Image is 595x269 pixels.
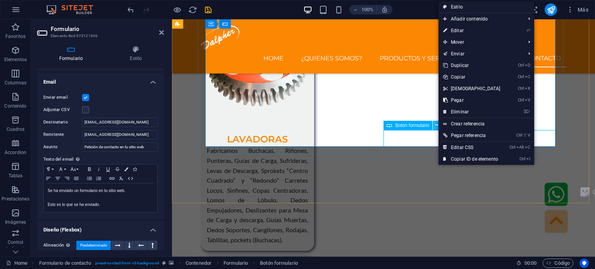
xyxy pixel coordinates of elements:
[530,260,531,266] span: :
[172,5,182,14] button: Haz clic para salir del modo de previsualización y seguir editando
[45,5,103,14] img: Editor Logo
[44,164,56,174] button: Paragraph Format
[76,241,111,250] button: Predeterminado
[5,219,26,225] p: Imágenes
[4,103,26,109] p: Contenido
[43,118,82,127] label: Destinatario
[131,164,139,174] button: Icons
[439,36,523,48] span: Mover
[117,174,126,183] button: Clear Formatting
[349,5,377,14] button: 100%
[518,98,524,103] i: Ctrl
[528,133,530,138] i: V
[39,259,298,268] nav: breadcrumb
[524,259,537,268] span: 00 00
[526,156,530,161] i: I
[122,164,131,174] button: Colors
[126,5,135,14] button: undo
[53,174,62,183] button: Align Center
[543,259,573,268] button: Código
[43,105,82,115] label: Adjuntar CSV
[6,259,28,268] a: Haz clic para cancelar la selección y doble clic para abrir páginas
[439,83,505,94] a: CtrlX[DEMOGRAPHIC_DATA]
[43,241,76,250] label: Alineación
[525,86,530,91] i: X
[516,145,524,150] i: Alt
[169,261,174,265] i: Este elemento contiene un fondo
[5,149,26,156] p: Accordion
[126,5,135,14] i: Deshacer: Cambiar enviar correo (Ctrl+Z)
[361,5,373,14] h6: 100%
[162,261,166,265] i: Este elemento es un preajuste personalizable
[525,145,530,150] i: C
[439,106,505,118] a: ⌦Eliminar
[103,164,113,174] button: Underline (Ctrl+U)
[51,33,148,39] h3: Elemento #ed-973121906
[518,63,524,68] i: Ctrl
[439,48,523,60] a: Enviar
[82,118,158,127] input: Dejar en blanco para la dirección del cliente...
[43,142,82,152] label: Asunto
[43,130,82,139] label: Remitente
[518,74,524,79] i: Ctrl
[113,164,122,174] button: Strikethrough
[203,5,213,14] button: save
[439,60,505,71] a: CtrlDDuplicar
[516,133,523,138] i: Ctrl
[395,123,429,128] span: Botón formulario
[381,6,388,13] i: Al redimensionar, ajustar el nivel de zoom automáticamente para ajustarse al dispositivo elegido.
[85,164,94,174] button: Bold (Ctrl+B)
[526,28,530,33] i: ⏎
[439,1,534,13] a: Estilo
[7,126,25,132] p: Cuadros
[48,201,153,208] p: Esto es lo que se ha enviado.
[188,5,197,14] button: reload
[82,130,158,139] input: Dejar en blanco para dirección neutral (noreply@sitehub.io)
[439,13,523,25] span: Añadir contenido
[43,93,82,102] label: Enviar email
[69,164,81,174] button: Font Size
[126,174,135,183] button: HTML
[94,164,103,174] button: Italic (Ctrl+I)
[108,46,164,62] h4: Estilo
[4,57,27,63] p: Elementos
[563,3,592,16] button: Más
[546,259,570,268] span: Código
[85,174,94,183] button: Unordered List
[186,259,212,268] span: Haz clic para seleccionar y doble clic para editar
[516,259,537,268] h6: Tiempo de la sesión
[48,187,153,194] p: Se ha enviado un formulario en tu sitio web.
[439,142,505,153] a: CtrlAltCEditar CSS
[439,94,505,106] a: CtrlVPegar
[37,73,164,87] h4: Email
[56,164,69,174] button: Font Family
[439,130,505,141] a: Ctrl⇧VPegar referencia
[94,174,103,183] button: Ordered List
[509,145,516,150] i: Ctrl
[82,142,158,152] input: Asunto del email...
[524,109,530,114] i: ⌦
[439,118,534,130] a: Crear referencia
[518,86,524,91] i: Ctrl
[439,25,505,36] a: ⏎Editar
[51,26,164,33] h2: Formulario
[439,71,505,83] a: CtrlCCopiar
[5,80,27,86] p: Columnas
[44,174,53,183] button: Align Left
[525,74,530,79] i: C
[580,259,589,268] button: Usercentrics
[37,46,108,62] h4: Formulario
[523,133,527,138] i: ⇧
[9,173,23,179] p: Tablas
[439,153,505,165] a: CtrlICopiar ID de elemento
[39,259,91,268] span: Haz clic para seleccionar y doble clic para editar
[260,259,298,268] span: Haz clic para seleccionar y doble clic para editar
[525,63,530,68] i: D
[37,221,164,235] h4: Diseño (Flexbox)
[545,3,557,16] button: publish
[80,241,107,250] span: Predeterminado
[72,174,81,183] button: Align Justify
[525,98,530,103] i: V
[566,6,588,14] span: Más
[62,174,72,183] button: Align Right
